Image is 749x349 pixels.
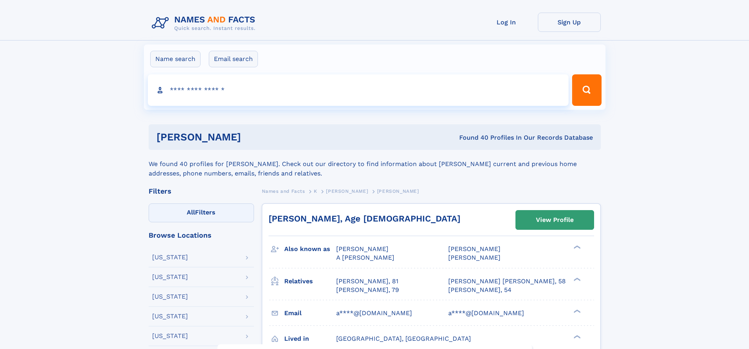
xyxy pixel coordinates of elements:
div: ❯ [572,334,581,339]
span: K [314,188,317,194]
div: [US_STATE] [152,254,188,260]
a: View Profile [516,211,594,229]
a: Log In [475,13,538,32]
a: [PERSON_NAME], 79 [336,286,399,294]
img: Logo Names and Facts [149,13,262,34]
h3: Email [284,307,336,320]
span: [PERSON_NAME] [336,245,388,253]
a: Sign Up [538,13,601,32]
a: [PERSON_NAME] [PERSON_NAME], 58 [448,277,566,286]
div: ❯ [572,245,581,250]
div: Filters [149,188,254,195]
span: [PERSON_NAME] [448,254,501,261]
label: Email search [209,51,258,67]
h3: Lived in [284,332,336,345]
div: Browse Locations [149,232,254,239]
h1: [PERSON_NAME] [156,132,350,142]
div: View Profile [536,211,574,229]
label: Filters [149,203,254,222]
span: [PERSON_NAME] [326,188,368,194]
span: A [PERSON_NAME] [336,254,394,261]
div: [US_STATE] [152,313,188,319]
span: [PERSON_NAME] [448,245,501,253]
a: [PERSON_NAME] [326,186,368,196]
a: K [314,186,317,196]
span: [PERSON_NAME] [377,188,419,194]
button: Search Button [572,74,601,106]
div: We found 40 profiles for [PERSON_NAME]. Check out our directory to find information about [PERSON... [149,150,601,178]
a: [PERSON_NAME], 54 [448,286,512,294]
span: [GEOGRAPHIC_DATA], [GEOGRAPHIC_DATA] [336,335,471,342]
div: ❯ [572,308,581,314]
div: [US_STATE] [152,274,188,280]
div: Found 40 Profiles In Our Records Database [350,133,593,142]
input: search input [148,74,569,106]
a: [PERSON_NAME], Age [DEMOGRAPHIC_DATA] [269,214,460,223]
h3: Also known as [284,242,336,256]
h3: Relatives [284,275,336,288]
a: [PERSON_NAME], 81 [336,277,398,286]
span: All [187,209,195,216]
div: ❯ [572,277,581,282]
div: [US_STATE] [152,294,188,300]
label: Name search [150,51,201,67]
a: Names and Facts [262,186,305,196]
div: [US_STATE] [152,333,188,339]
